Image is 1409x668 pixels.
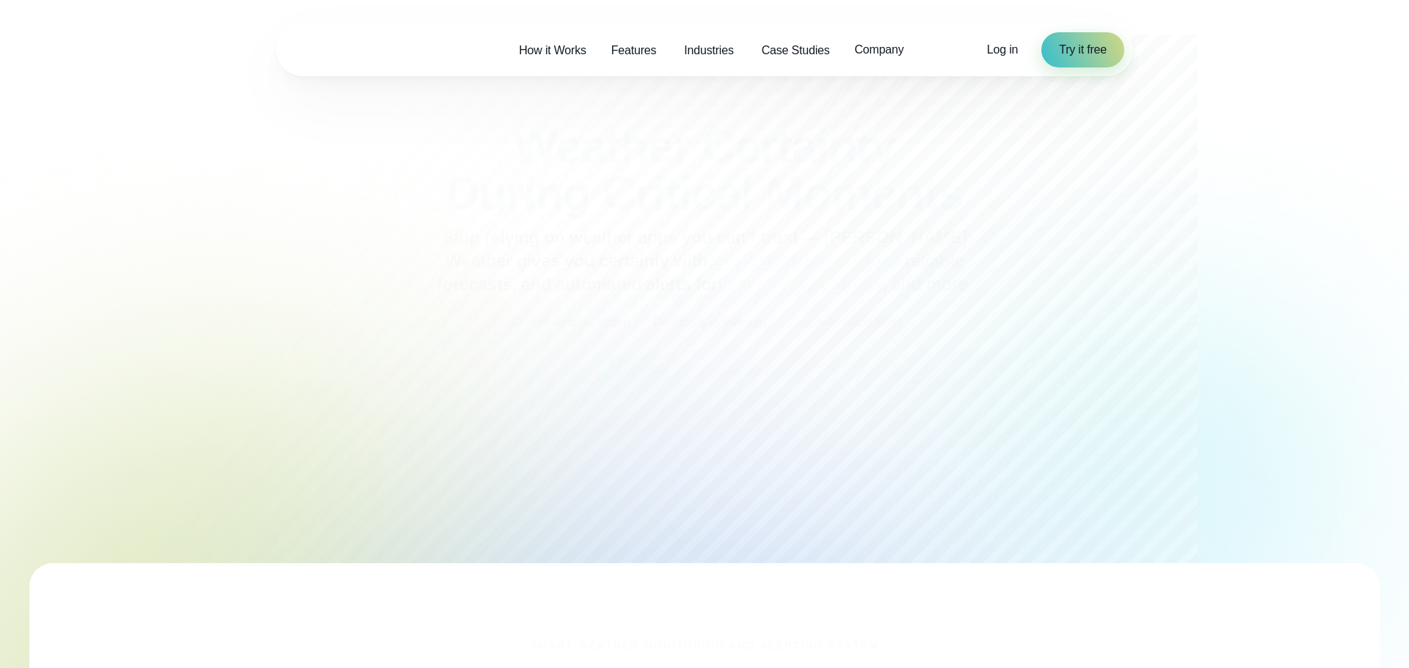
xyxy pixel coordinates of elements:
span: Industries [684,42,733,59]
span: Log in [987,43,1018,56]
span: Features [611,42,657,59]
a: Log in [987,41,1018,59]
span: Case Studies [762,42,830,59]
a: How it Works [506,35,599,65]
span: How it Works [519,42,586,59]
span: Try it free [1059,41,1107,59]
span: Company [854,41,903,59]
a: Case Studies [749,35,842,65]
a: Try it free [1041,32,1124,67]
